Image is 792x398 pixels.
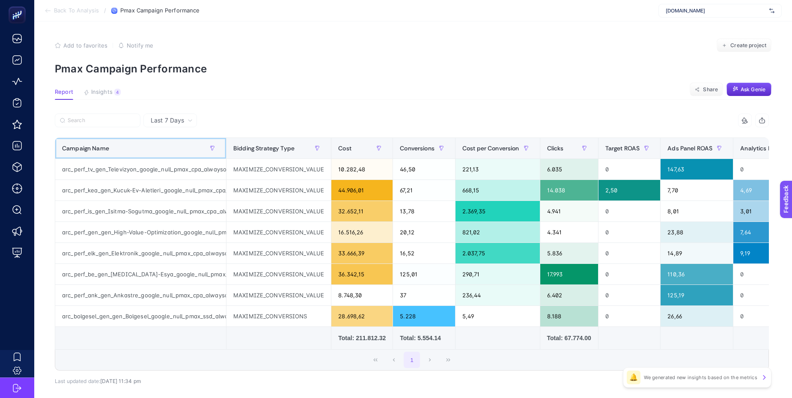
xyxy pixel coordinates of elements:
[456,264,540,284] div: 290,71
[55,127,769,384] div: Last 7 Days
[331,264,393,284] div: 36.342,15
[540,159,598,180] div: 6.035
[462,145,519,152] span: Cost per Conversion
[598,201,661,221] div: 0
[226,201,331,221] div: MAXIMIZE_CONVERSION_VALUE
[661,201,733,221] div: 8,01
[540,285,598,305] div: 6.402
[540,222,598,242] div: 4.341
[769,6,774,15] img: svg%3e
[233,145,295,152] span: Bidding Strategy Type
[55,42,107,49] button: Add to favorites
[661,222,733,242] div: 23,88
[55,285,226,305] div: arc_perf_ank_gen_Ankastre_google_null_pmax_cpa_alwayson
[226,180,331,200] div: MAXIMIZE_CONVERSION_VALUE
[661,243,733,263] div: 14,89
[456,222,540,242] div: 821,02
[55,201,226,221] div: arc_perf_is_gen_Isitma-Sogutma_google_null_pmax_cpa_alwayson
[540,180,598,200] div: 14.038
[666,7,766,14] span: [DOMAIN_NAME]
[393,285,455,305] div: 37
[226,264,331,284] div: MAXIMIZE_CONVERSION_VALUE
[605,145,640,152] span: Target ROAS
[226,243,331,263] div: MAXIMIZE_CONVERSION_VALUE
[400,145,435,152] span: Conversions
[91,89,113,96] span: Insights
[393,180,455,200] div: 67,21
[540,201,598,221] div: 4.941
[661,159,733,180] div: 147,63
[55,63,771,75] p: Pmax Campaign Performance
[540,243,598,263] div: 5.836
[226,306,331,326] div: MAXIMIZE_CONVERSIONS
[331,243,393,263] div: 33.666,39
[393,264,455,284] div: 125,01
[703,86,718,93] span: Share
[338,145,351,152] span: Cost
[331,159,393,180] div: 10.282,48
[5,3,33,9] span: Feedback
[55,243,226,263] div: arc_perf_elk_gen_Elektronik_google_null_pmax_cpa_alwayson
[661,264,733,284] div: 110,36
[226,159,331,180] div: MAXIMIZE_CONVERSION_VALUE
[456,306,540,326] div: 5,49
[456,201,540,221] div: 2.369,35
[598,285,661,305] div: 0
[331,306,393,326] div: 28.698,62
[547,145,564,152] span: Clicks
[456,243,540,263] div: 2.037,75
[118,42,153,49] button: Notify me
[690,83,723,96] button: Share
[54,7,99,14] span: Back To Analysis
[667,145,712,152] span: Ads Panel ROAS
[55,378,100,384] span: Last updated date:
[404,352,420,368] button: 1
[627,371,640,384] div: 🔔
[55,159,226,180] div: arc_perf_tv_gen_Televizyon_google_null_pmax_cpa_alwayson
[68,117,135,124] input: Search
[598,222,661,242] div: 0
[456,180,540,200] div: 668,15
[393,201,455,221] div: 13,78
[55,264,226,284] div: arc_perf_be_gen_[MEDICAL_DATA]-Esya_google_null_pmax_cpa_alwayson
[547,334,591,342] div: Total: 67.774.00
[226,222,331,242] div: MAXIMIZE_CONVERSION_VALUE
[661,306,733,326] div: 26,66
[393,222,455,242] div: 20,12
[127,42,153,49] span: Notify me
[331,201,393,221] div: 32.652,11
[393,306,455,326] div: 5.228
[393,159,455,180] div: 46,50
[55,306,226,326] div: arc_bolgesel_gen_gen_Bolgesel_google_null_pmax_ssd_alwayson
[104,7,106,14] span: /
[55,222,226,242] div: arc_perf_gen_gen_High-Value-Optimization_google_null_pmax_cpa_alwayson
[331,285,393,305] div: 8.748,30
[598,306,661,326] div: 0
[540,264,598,284] div: 17.993
[644,374,757,381] p: We generated new insights based on the metrics
[726,83,771,96] button: Ask Genie
[741,86,765,93] span: Ask Genie
[55,180,226,200] div: arc_perf_kea_gen_Kucuk-Ev-Aletleri_google_null_pmax_cpa_alwayson
[661,180,733,200] div: 7,70
[598,159,661,180] div: 0
[226,285,331,305] div: MAXIMIZE_CONVERSION_VALUE
[540,306,598,326] div: 8.188
[717,39,771,52] button: Create project
[598,243,661,263] div: 0
[598,180,661,200] div: 2,50
[661,285,733,305] div: 125,19
[55,89,73,96] span: Report
[400,334,448,342] div: Total: 5.554.14
[120,7,199,14] span: Pmax Campaign Performance
[100,378,141,384] span: [DATE] 11:34 pm
[114,89,121,96] div: 4
[331,180,393,200] div: 44.906,01
[63,42,107,49] span: Add to favorites
[338,334,386,342] div: Total: 211.812.32
[62,145,109,152] span: Campaign Name
[598,264,661,284] div: 0
[740,145,783,152] span: Analytics ROAS
[730,42,766,49] span: Create project
[331,222,393,242] div: 16.516,26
